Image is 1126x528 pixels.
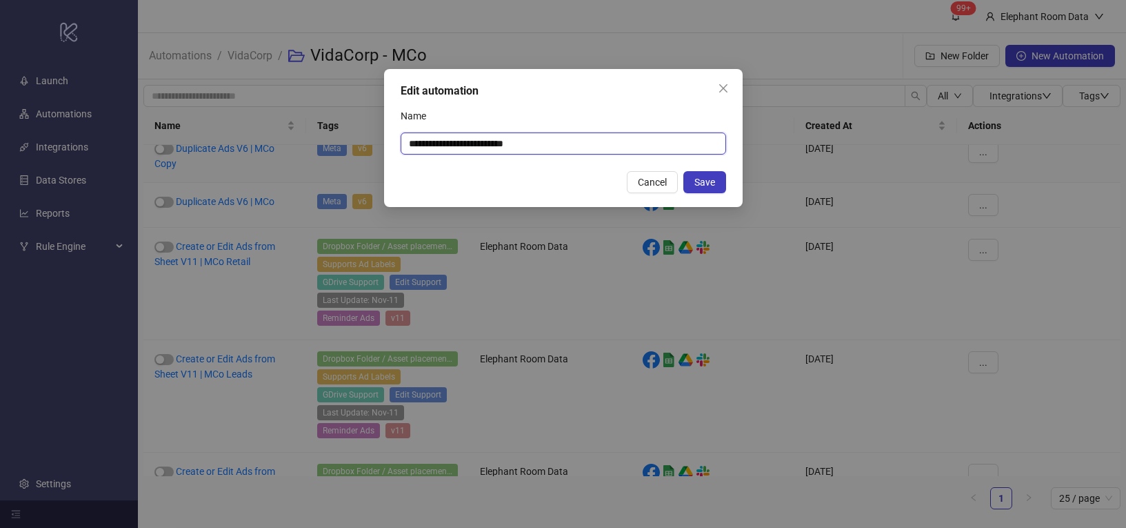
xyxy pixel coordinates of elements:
span: close [718,83,729,94]
input: Name [401,133,726,155]
span: Cancel [638,177,667,188]
div: Edit automation [401,83,726,99]
button: Cancel [627,171,678,193]
label: Name [401,105,435,127]
button: Save [683,171,726,193]
span: Save [694,177,715,188]
button: Close [712,77,734,99]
